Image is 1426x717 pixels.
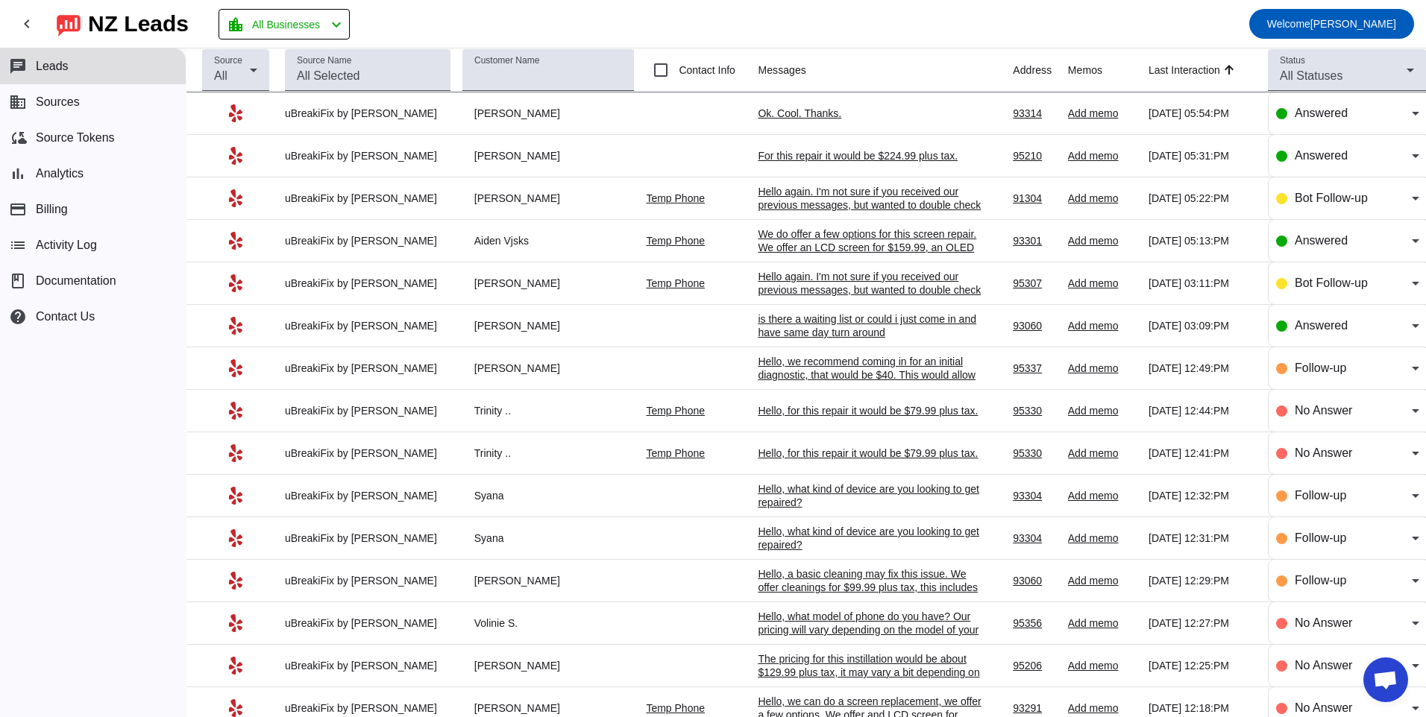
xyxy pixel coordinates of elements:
div: [DATE] 12:27:PM [1149,616,1256,630]
span: Documentation [36,274,116,288]
span: Leads [36,60,69,73]
div: 93314 [1013,107,1056,120]
th: Memos [1068,48,1149,92]
mat-icon: Yelp [227,359,245,377]
div: uBreakiFix by [PERSON_NAME] [285,107,450,120]
div: [PERSON_NAME] [462,319,635,332]
span: Contact Us [36,310,95,323]
mat-icon: Yelp [227,444,245,462]
mat-icon: Yelp [227,232,245,250]
mat-icon: Yelp [227,657,245,675]
div: [PERSON_NAME] [462,107,635,120]
div: For this repair it would be $224.99 plus tax. [758,149,981,162]
div: [DATE] 05:31:PM [1149,149,1256,162]
div: Add memo [1068,616,1137,630]
a: Temp Phone [646,405,705,417]
div: 93060 [1013,319,1056,332]
span: Bot Follow-up [1295,277,1368,289]
button: All Businesses [219,9,350,40]
div: Add memo [1068,319,1137,332]
div: Hello, a basic cleaning may fix this issue. We offer cleanings for $99.99 plus tax, this includes... [758,567,981,675]
div: Add memo [1068,531,1137,545]
div: 93304 [1013,531,1056,545]
div: [DATE] 12:41:PM [1149,446,1256,460]
div: Add memo [1068,659,1137,672]
div: [PERSON_NAME] [462,361,635,375]
span: All Statuses [1280,69,1342,82]
div: [DATE] 12:32:PM [1149,489,1256,502]
div: We do offer a few options for this screen repair. We offer an LCD screen for $159.99, an OLED scr... [758,227,981,281]
mat-icon: chevron_left [327,16,345,34]
div: [DATE] 12:29:PM [1149,574,1256,587]
div: uBreakiFix by [PERSON_NAME] [285,404,450,417]
div: [DATE] 03:09:PM [1149,319,1256,332]
mat-icon: bar_chart [9,165,27,183]
span: All Businesses [252,14,320,35]
div: 95330 [1013,404,1056,417]
div: uBreakiFix by [PERSON_NAME] [285,446,450,460]
span: All [214,69,227,82]
div: 95307 [1013,277,1056,290]
div: [DATE] 12:25:PM [1149,659,1256,672]
div: Add memo [1068,149,1137,162]
div: [PERSON_NAME] [462,574,635,587]
mat-icon: Yelp [227,487,245,505]
div: 95210 [1013,149,1056,162]
div: Syana [462,531,635,545]
span: Follow-up [1295,361,1346,374]
div: uBreakiFix by [PERSON_NAME] [285,149,450,162]
div: Last Interaction [1149,63,1220,78]
div: [PERSON_NAME] [462,277,635,290]
div: 93291 [1013,701,1056,715]
span: No Answer [1295,446,1352,459]
div: [DATE] 05:13:PM [1149,234,1256,247]
mat-label: Source Name [297,56,351,66]
div: Hello again. I'm not sure if you received our previous messages, but wanted to double check if we... [758,185,981,225]
div: [PERSON_NAME] [462,149,635,162]
div: Hello again. I'm not sure if you received our previous messages, but wanted to double check if we... [758,270,981,310]
img: logo [57,11,81,37]
div: [PERSON_NAME] [462,192,635,205]
span: [PERSON_NAME] [1267,13,1396,34]
div: [PERSON_NAME] [462,701,635,715]
div: [DATE] 12:44:PM [1149,404,1256,417]
mat-icon: list [9,236,27,254]
div: Aiden Vjsks [462,234,635,247]
div: [PERSON_NAME] [462,659,635,672]
div: 95330 [1013,446,1056,460]
mat-icon: Yelp [227,402,245,420]
div: Add memo [1068,446,1137,460]
div: uBreakiFix by [PERSON_NAME] [285,277,450,290]
span: No Answer [1295,701,1352,714]
div: uBreakiFix by [PERSON_NAME] [285,659,450,672]
div: Hello, what kind of device are you looking to get repaired? [758,525,981,552]
th: Messages [758,48,1013,92]
mat-icon: Yelp [227,317,245,335]
div: Hello, for this repair it would be $79.99 plus tax. [758,446,981,460]
div: Ok. Cool. Thanks. [758,107,981,120]
mat-icon: Yelp [227,147,245,165]
mat-icon: payment [9,200,27,218]
mat-icon: Yelp [227,529,245,547]
div: Hello, we recommend coming in for an initial diagnostic, that would be $40. This would allow us t... [758,355,981,435]
div: uBreakiFix by [PERSON_NAME] [285,489,450,502]
div: 93304 [1013,489,1056,502]
a: Temp Phone [646,447,705,459]
div: uBreakiFix by [PERSON_NAME] [285,234,450,247]
div: Add memo [1068,489,1137,502]
a: Temp Phone [646,277,705,289]
span: Answered [1295,234,1348,247]
span: Follow-up [1295,531,1346,544]
div: Add memo [1068,404,1137,417]
div: is there a waiting list or could i just come in and have same day turn around [758,312,981,339]
span: Source Tokens [36,131,115,145]
span: Sources [36,95,80,109]
div: [DATE] 12:31:PM [1149,531,1256,545]
mat-icon: chat [9,57,27,75]
span: No Answer [1295,404,1352,417]
span: Follow-up [1295,489,1346,502]
mat-icon: Yelp [227,104,245,122]
input: All Selected [297,67,439,85]
div: NZ Leads [88,13,189,34]
span: Billing [36,203,68,216]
